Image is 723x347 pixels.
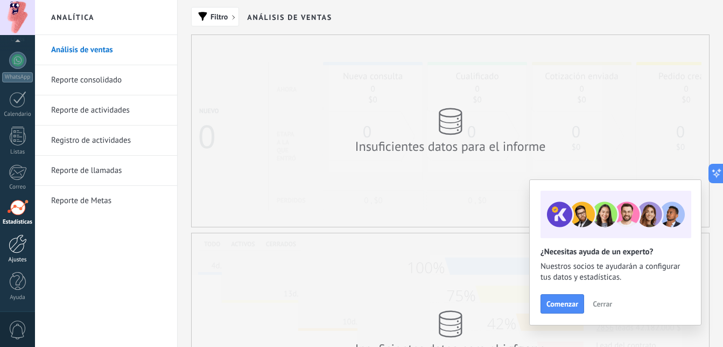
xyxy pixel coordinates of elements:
[588,296,617,312] button: Cerrar
[35,156,177,186] li: Reporte de llamadas
[2,219,33,226] div: Estadísticas
[191,7,239,26] button: Filtro
[2,256,33,263] div: Ajustes
[546,300,578,308] span: Comenzar
[354,138,547,155] div: Insuficientes datos para el informe
[2,149,33,156] div: Listas
[35,126,177,156] li: Registro de actividades
[51,65,166,95] a: Reporte consolidado
[51,186,166,216] a: Reporte de Metas
[2,294,33,301] div: Ayuda
[51,95,166,126] a: Reporte de actividades
[210,13,228,20] span: Filtro
[51,35,166,65] a: Análisis de ventas
[541,247,690,257] h2: ¿Necesitas ayuda de un experto?
[35,65,177,95] li: Reporte consolidado
[35,35,177,65] li: Análisis de ventas
[2,72,33,82] div: WhatsApp
[35,95,177,126] li: Reporte de actividades
[2,184,33,191] div: Correo
[35,186,177,216] li: Reporte de Metas
[51,156,166,186] a: Reporte de llamadas
[541,261,690,283] span: Nuestros socios te ayudarán a configurar tus datos y estadísticas.
[541,294,584,314] button: Comenzar
[2,111,33,118] div: Calendario
[51,126,166,156] a: Registro de actividades
[593,300,612,308] span: Cerrar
